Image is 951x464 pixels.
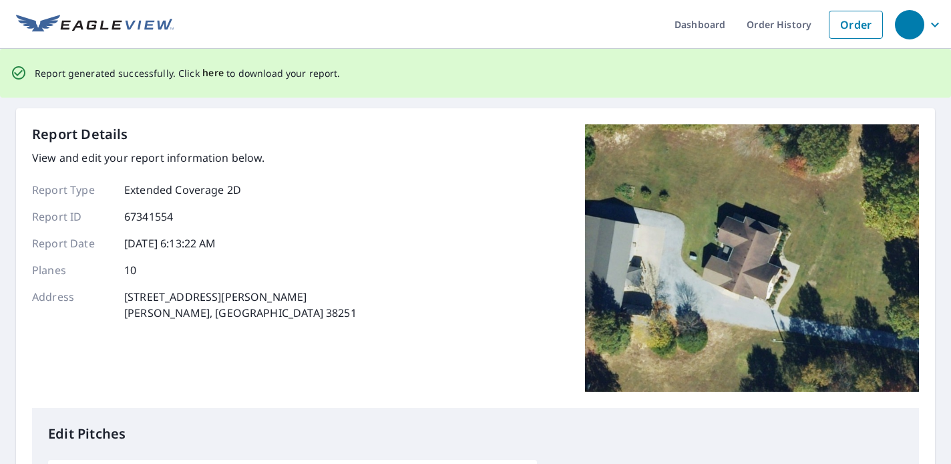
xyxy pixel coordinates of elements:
[32,262,112,278] p: Planes
[124,209,173,225] p: 67341554
[124,289,357,321] p: [STREET_ADDRESS][PERSON_NAME] [PERSON_NAME], [GEOGRAPHIC_DATA] 38251
[202,65,224,82] button: here
[829,11,883,39] a: Order
[48,424,903,444] p: Edit Pitches
[32,235,112,251] p: Report Date
[124,262,136,278] p: 10
[124,235,216,251] p: [DATE] 6:13:22 AM
[35,65,341,82] p: Report generated successfully. Click to download your report.
[32,150,357,166] p: View and edit your report information below.
[32,209,112,225] p: Report ID
[124,182,241,198] p: Extended Coverage 2D
[16,15,174,35] img: EV Logo
[32,182,112,198] p: Report Type
[32,289,112,321] p: Address
[32,124,128,144] p: Report Details
[585,124,919,392] img: Top image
